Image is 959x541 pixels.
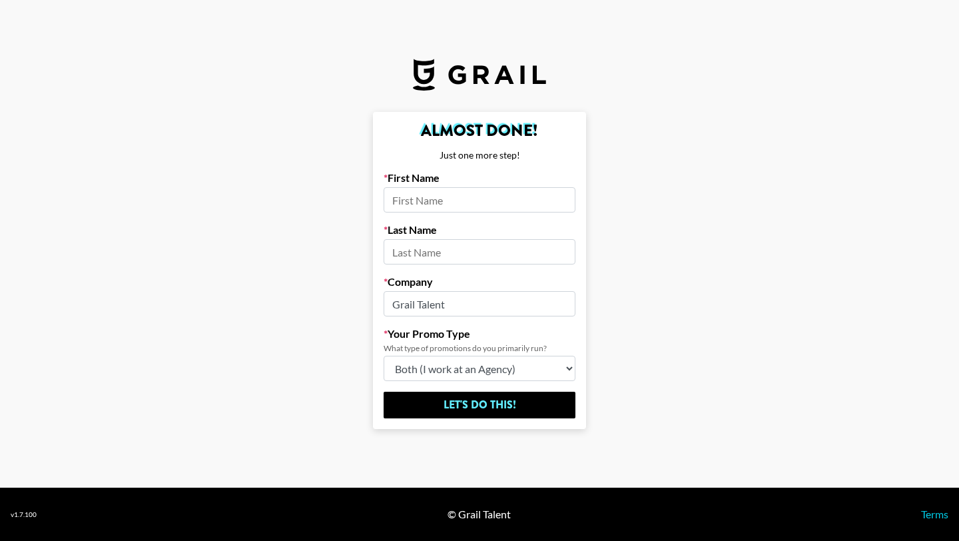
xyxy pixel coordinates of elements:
[384,187,575,213] input: First Name
[921,508,948,520] a: Terms
[384,327,575,340] label: Your Promo Type
[384,392,575,418] input: Let's Do This!
[384,343,575,353] div: What type of promotions do you primarily run?
[384,239,575,265] input: Last Name
[384,123,575,139] h2: Almost Done!
[413,59,546,91] img: Grail Talent Logo
[384,149,575,161] div: Just one more step!
[384,171,575,185] label: First Name
[384,223,575,237] label: Last Name
[11,510,37,519] div: v 1.7.100
[384,291,575,316] input: Company
[384,275,575,288] label: Company
[448,508,511,521] div: © Grail Talent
